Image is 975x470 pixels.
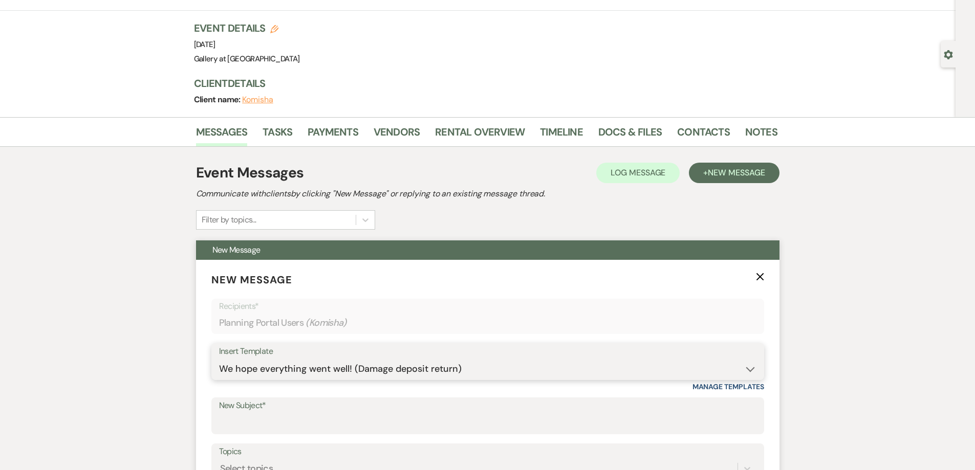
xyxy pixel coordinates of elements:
[194,54,300,64] span: Gallery at [GEOGRAPHIC_DATA]
[692,382,764,391] a: Manage Templates
[194,94,243,105] span: Client name:
[745,124,777,146] a: Notes
[689,163,779,183] button: +New Message
[677,124,730,146] a: Contacts
[242,96,273,104] button: Komisha
[435,124,525,146] a: Rental Overview
[194,21,300,35] h3: Event Details
[196,188,779,200] h2: Communicate with clients by clicking "New Message" or replying to an existing message thread.
[196,124,248,146] a: Messages
[194,39,215,50] span: [DATE]
[219,398,756,413] label: New Subject*
[308,124,358,146] a: Payments
[598,124,662,146] a: Docs & Files
[219,444,756,459] label: Topics
[944,49,953,59] button: Open lead details
[540,124,583,146] a: Timeline
[708,167,765,178] span: New Message
[219,313,756,333] div: Planning Portal Users
[306,316,347,330] span: ( Komisha )
[611,167,665,178] span: Log Message
[263,124,292,146] a: Tasks
[596,163,680,183] button: Log Message
[219,344,756,359] div: Insert Template
[211,273,292,286] span: New Message
[374,124,420,146] a: Vendors
[219,300,756,313] p: Recipients*
[202,214,256,226] div: Filter by topics...
[212,244,261,255] span: New Message
[196,162,304,184] h1: Event Messages
[194,76,767,91] h3: Client Details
